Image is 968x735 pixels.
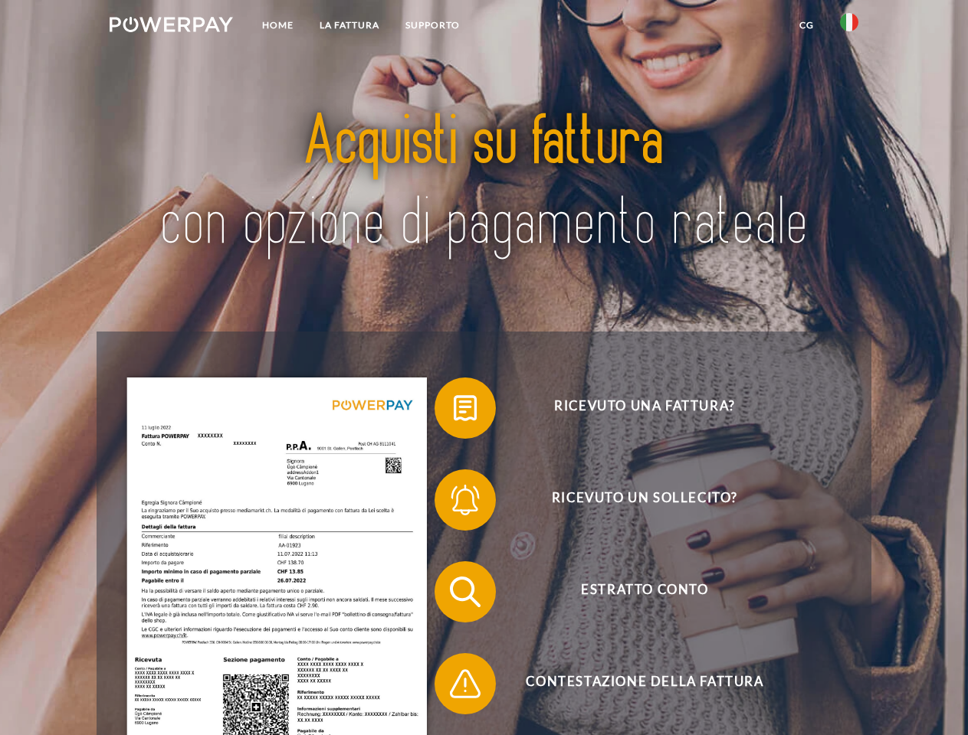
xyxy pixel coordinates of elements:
[446,481,484,519] img: qb_bell.svg
[392,11,473,39] a: Supporto
[446,573,484,611] img: qb_search.svg
[457,653,832,714] span: Contestazione della fattura
[457,561,832,622] span: Estratto conto
[446,665,484,703] img: qb_warning.svg
[435,561,833,622] button: Estratto conto
[840,13,858,31] img: it
[435,469,833,531] button: Ricevuto un sollecito?
[786,11,827,39] a: CG
[435,377,833,439] button: Ricevuto una fattura?
[446,389,484,427] img: qb_bill.svg
[249,11,307,39] a: Home
[457,469,832,531] span: Ricevuto un sollecito?
[435,653,833,714] button: Contestazione della fattura
[110,17,233,32] img: logo-powerpay-white.svg
[457,377,832,439] span: Ricevuto una fattura?
[146,73,822,293] img: title-powerpay_it.svg
[307,11,392,39] a: LA FATTURA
